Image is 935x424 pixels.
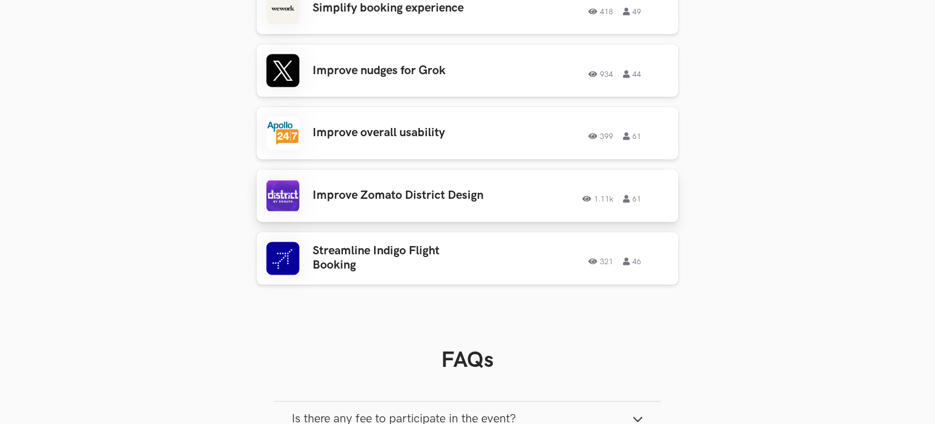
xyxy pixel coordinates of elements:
[257,232,678,285] a: Streamline Indigo Flight Booking 321 46
[274,348,661,374] h1: FAQs
[623,258,641,266] span: 46
[313,1,484,15] h3: Simplify booking experience
[588,8,613,15] span: 418
[623,70,641,78] span: 44
[588,258,613,266] span: 321
[257,44,678,97] a: Improve nudges for Grok 934 44
[313,244,484,274] h3: Streamline Indigo Flight Booking
[313,126,484,141] h3: Improve overall usability
[623,8,641,15] span: 49
[623,133,641,141] span: 61
[257,107,678,160] a: Improve overall usability 399 61
[588,70,613,78] span: 934
[313,64,484,78] h3: Improve nudges for Grok
[313,189,484,203] h3: Improve Zomato District Design
[623,196,641,203] span: 61
[582,196,613,203] span: 1.11k
[588,133,613,141] span: 399
[257,170,678,222] a: Improve Zomato District Design 1.11k 61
